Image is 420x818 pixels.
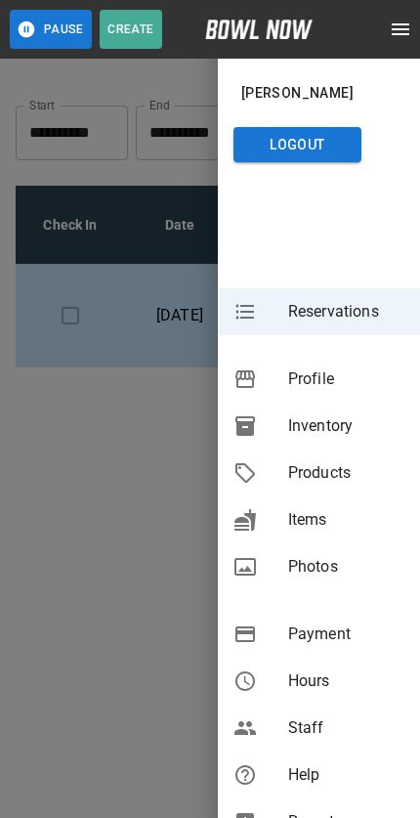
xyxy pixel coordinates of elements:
[218,403,420,450] div: Inventory
[218,288,420,335] div: Reservations
[233,75,361,111] button: [PERSON_NAME]
[288,461,404,485] span: Products
[288,623,404,646] span: Payment
[218,496,420,543] div: Items
[381,10,420,49] button: open drawer
[218,543,420,590] div: Photos
[288,555,404,579] span: Photos
[288,414,404,438] span: Inventory
[218,611,420,658] div: Payment
[288,669,404,693] span: Hours
[218,450,420,496] div: Products
[100,10,162,49] button: Create
[205,20,313,39] img: logo
[288,508,404,532] span: Items
[233,127,361,163] button: Logout
[218,705,420,752] div: Staff
[288,763,404,787] span: Help
[218,752,420,798] div: Help
[218,356,420,403] div: Profile
[218,658,420,705] div: Hours
[288,367,404,391] span: Profile
[288,300,404,323] span: Reservations
[10,10,92,49] button: Pause
[288,716,404,740] span: Staff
